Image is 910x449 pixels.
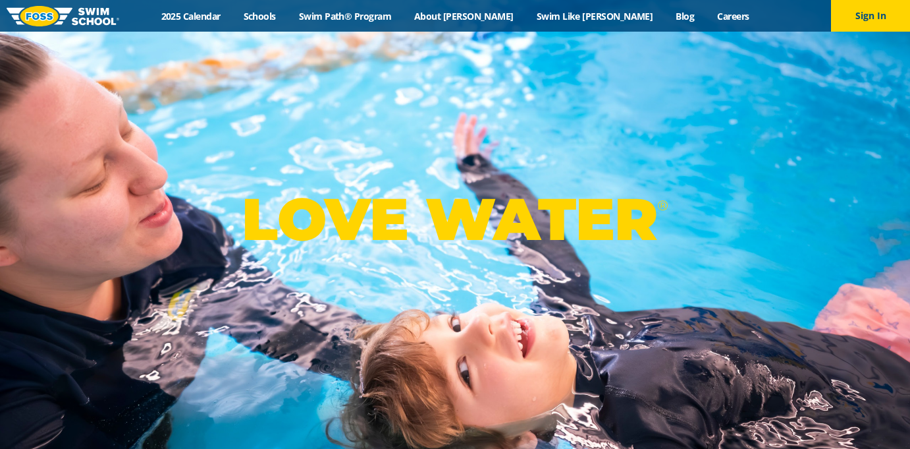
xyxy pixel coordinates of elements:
p: LOVE WATER [242,184,668,254]
a: About [PERSON_NAME] [403,10,525,22]
a: Swim Like [PERSON_NAME] [525,10,664,22]
a: Schools [232,10,287,22]
a: 2025 Calendar [149,10,232,22]
img: FOSS Swim School Logo [7,6,119,26]
sup: ® [657,197,668,214]
a: Blog [664,10,706,22]
a: Careers [706,10,761,22]
a: Swim Path® Program [287,10,402,22]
